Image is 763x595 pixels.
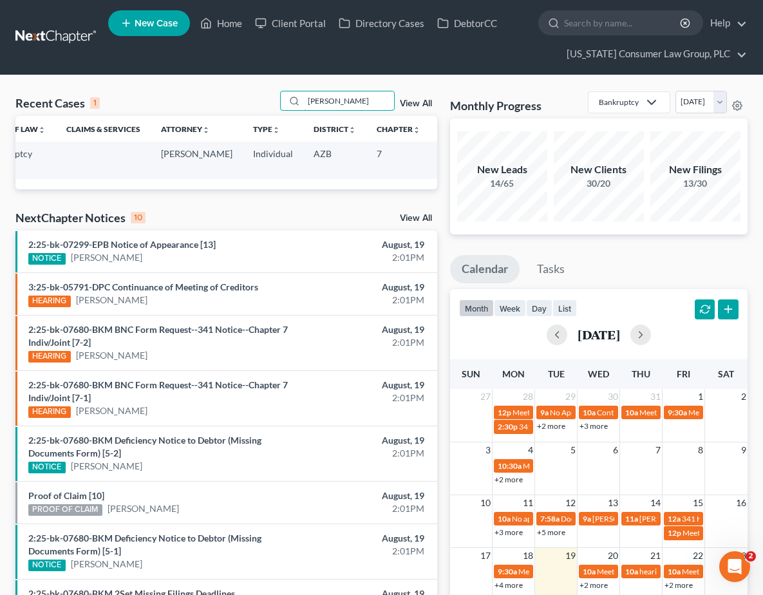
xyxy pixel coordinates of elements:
[498,408,511,417] span: 12p
[612,442,619,458] span: 6
[494,299,526,317] button: week
[607,548,619,563] span: 20
[668,514,681,524] span: 12a
[522,495,534,511] span: 11
[28,379,288,403] a: 2:25-bk-07680-BKM BNC Form Request--341 Notice--Chapter 7 Indiv/Joint [7-1]
[498,567,517,576] span: 9:30a
[607,389,619,404] span: 30
[668,567,681,576] span: 10a
[540,514,560,524] span: 7:58a
[564,495,577,511] span: 12
[479,389,492,404] span: 27
[90,97,100,109] div: 1
[15,210,146,225] div: NextChapter Notices
[625,408,638,417] span: 10a
[537,421,565,431] a: +2 more
[28,435,261,458] a: 2:25-bk-07680-BKM Deficiency Notice to Debtor (Missing Documents Form) [5-2]
[400,214,432,223] a: View All
[668,528,681,538] span: 12p
[76,294,147,307] a: [PERSON_NAME]
[498,461,522,471] span: 10:30a
[202,126,210,134] i: unfold_more
[135,19,178,28] span: New Case
[161,124,210,134] a: Attorneyunfold_more
[377,124,420,134] a: Chapterunfold_more
[697,442,704,458] span: 8
[502,368,525,379] span: Mon
[108,502,179,515] a: [PERSON_NAME]
[457,162,547,177] div: New Leads
[592,514,669,524] span: [PERSON_NAME] Trial
[599,97,639,108] div: Bankruptcy
[554,162,644,177] div: New Clients
[625,514,638,524] span: 11a
[484,442,492,458] span: 3
[697,389,704,404] span: 1
[548,368,565,379] span: Tue
[537,527,565,537] a: +5 more
[413,126,420,134] i: unfold_more
[28,281,258,292] a: 3:25-bk-05791-DPC Continuance of Meeting of Creditors
[431,12,504,35] a: DebtorCC
[625,567,638,576] span: 10a
[561,514,676,524] span: Docket Text: for [PERSON_NAME]
[431,142,493,178] td: 2:25-bk-07049-PS
[668,408,687,417] span: 9:30a
[650,177,740,190] div: 13/30
[71,251,142,264] a: [PERSON_NAME]
[526,299,552,317] button: day
[579,421,608,431] a: +3 more
[450,255,520,283] a: Calendar
[583,408,596,417] span: 10a
[301,532,424,545] div: August, 19
[583,567,596,576] span: 10a
[554,177,644,190] div: 30/20
[718,368,734,379] span: Sat
[522,389,534,404] span: 28
[38,126,46,134] i: unfold_more
[28,533,261,556] a: 2:25-bk-07680-BKM Deficiency Notice to Debtor (Missing Documents Form) [5-1]
[654,442,662,458] span: 7
[649,548,662,563] span: 21
[253,124,280,134] a: Typeunfold_more
[314,124,356,134] a: Districtunfold_more
[301,251,424,264] div: 2:01PM
[459,299,494,317] button: month
[740,389,748,404] span: 2
[28,462,66,473] div: NOTICE
[704,12,747,35] a: Help
[522,548,534,563] span: 18
[597,408,719,417] span: Continued 341 Meeting of Creditors
[76,349,147,362] a: [PERSON_NAME]
[457,177,547,190] div: 14/65
[513,408,724,417] span: Meeting of Creditors for [PERSON_NAME] & [PERSON_NAME]
[243,142,303,178] td: Individual
[578,328,620,341] h2: [DATE]
[550,408,610,417] span: No Appointments
[564,548,577,563] span: 19
[28,490,104,501] a: Proof of Claim [10]
[272,126,280,134] i: unfold_more
[540,408,549,417] span: 9a
[76,404,147,417] a: [PERSON_NAME]
[131,212,146,223] div: 10
[719,551,750,582] iframe: Intercom live chat
[301,447,424,460] div: 2:01PM
[677,368,690,379] span: Fri
[498,422,518,431] span: 2:30p
[301,545,424,558] div: 2:01PM
[28,324,288,348] a: 2:25-bk-07680-BKM BNC Form Request--341 Notice--Chapter 7 Indiv/Joint [7-2]
[650,162,740,177] div: New Filings
[632,368,650,379] span: Thu
[301,489,424,502] div: August, 19
[495,580,523,590] a: +4 more
[607,495,619,511] span: 13
[523,461,666,471] span: Meeting of Creditors for [PERSON_NAME]
[588,368,609,379] span: Wed
[649,495,662,511] span: 14
[462,368,480,379] span: Sun
[28,406,71,418] div: HEARING
[56,116,151,142] th: Claims & Services
[71,558,142,571] a: [PERSON_NAME]
[649,389,662,404] span: 31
